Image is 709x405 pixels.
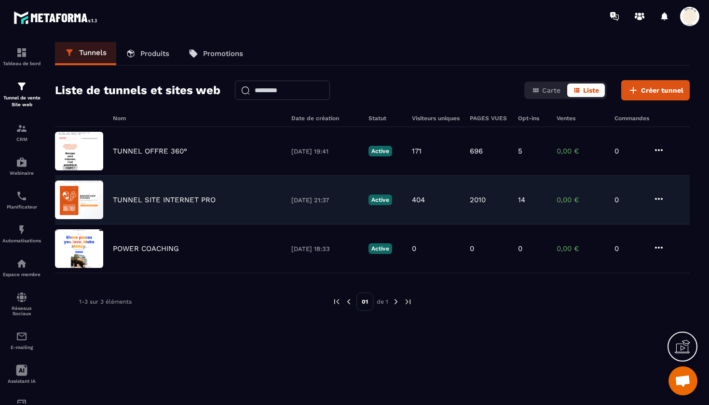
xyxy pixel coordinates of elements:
[14,9,100,27] img: logo
[526,84,566,97] button: Carte
[412,147,422,155] p: 171
[113,147,187,155] p: TUNNEL OFFRE 360°
[2,115,41,149] a: formationformationCRM
[2,183,41,217] a: schedulerschedulerPlanificateur
[614,147,643,155] p: 0
[2,345,41,350] p: E-mailing
[344,297,353,306] img: prev
[55,132,103,170] img: image
[179,42,253,65] a: Promotions
[557,115,605,122] h6: Ventes
[16,224,27,236] img: automations
[291,115,359,122] h6: Date de création
[113,196,216,204] p: TUNNEL SITE INTERNET PRO
[16,47,27,58] img: formation
[641,85,683,95] span: Créer tunnel
[2,357,41,391] a: Assistant IA
[557,147,605,155] p: 0,00 €
[79,48,107,57] p: Tunnels
[113,244,179,253] p: POWER COACHING
[668,366,697,395] div: Ouvrir le chat
[356,293,373,311] p: 01
[113,115,282,122] h6: Nom
[2,204,41,209] p: Planificateur
[2,73,41,115] a: formationformationTunnel de vente Site web
[614,244,643,253] p: 0
[2,61,41,66] p: Tableau de bord
[2,137,41,142] p: CRM
[412,196,425,204] p: 404
[470,244,474,253] p: 0
[2,378,41,384] p: Assistant IA
[2,149,41,183] a: automationsautomationsWebinaire
[470,115,508,122] h6: PAGES VUES
[583,86,599,94] span: Liste
[2,251,41,284] a: automationsautomationsEspace membre
[16,258,27,269] img: automations
[518,244,522,253] p: 0
[518,196,525,204] p: 14
[368,115,402,122] h6: Statut
[291,148,359,155] p: [DATE] 19:41
[377,298,388,306] p: de 1
[140,49,169,58] p: Produits
[2,40,41,73] a: formationformationTableau de bord
[16,156,27,168] img: automations
[557,244,605,253] p: 0,00 €
[55,181,103,219] img: image
[557,196,605,204] p: 0,00 €
[2,272,41,277] p: Espace membre
[2,170,41,176] p: Webinaire
[368,243,392,254] p: Active
[518,115,547,122] h6: Opt-ins
[614,196,643,204] p: 0
[291,196,359,204] p: [DATE] 21:37
[332,297,341,306] img: prev
[203,49,243,58] p: Promotions
[2,306,41,316] p: Réseaux Sociaux
[2,217,41,251] a: automationsautomationsAutomatisations
[16,190,27,202] img: scheduler
[621,80,690,100] button: Créer tunnel
[2,95,41,108] p: Tunnel de vente Site web
[116,42,179,65] a: Produits
[614,115,649,122] h6: Commandes
[55,42,116,65] a: Tunnels
[518,147,522,155] p: 5
[542,86,560,94] span: Carte
[2,323,41,357] a: emailemailE-mailing
[2,238,41,243] p: Automatisations
[368,146,392,156] p: Active
[16,292,27,303] img: social-network
[392,297,400,306] img: next
[412,244,416,253] p: 0
[567,84,605,97] button: Liste
[55,229,103,268] img: image
[55,81,220,100] h2: Liste de tunnels et sites web
[291,245,359,252] p: [DATE] 18:33
[16,123,27,134] img: formation
[470,196,486,204] p: 2010
[404,297,412,306] img: next
[470,147,483,155] p: 696
[412,115,460,122] h6: Visiteurs uniques
[368,195,392,205] p: Active
[16,331,27,342] img: email
[16,81,27,92] img: formation
[2,284,41,323] a: social-networksocial-networkRéseaux Sociaux
[79,298,132,305] p: 1-3 sur 3 éléments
